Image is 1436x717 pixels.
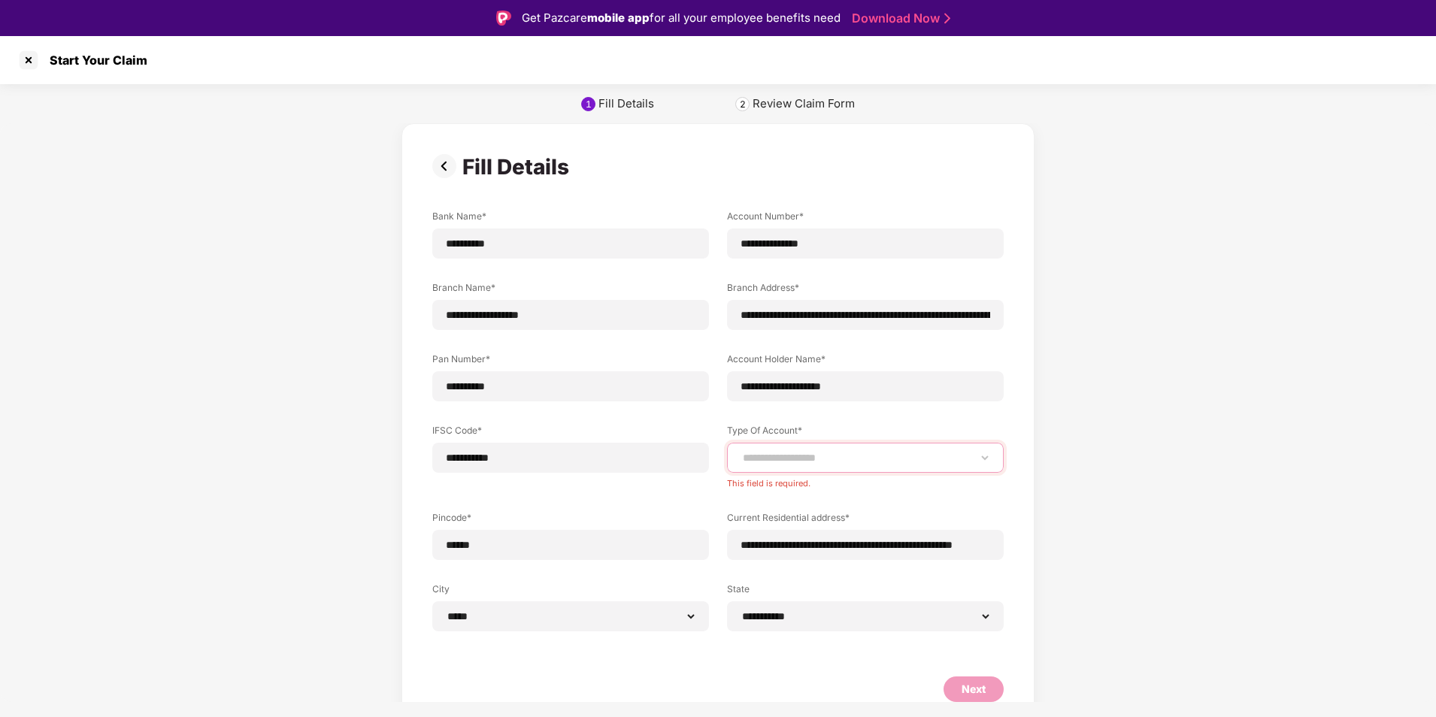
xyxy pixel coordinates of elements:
[727,352,1004,371] label: Account Holder Name*
[727,281,1004,300] label: Branch Address*
[496,11,511,26] img: Logo
[432,424,709,443] label: IFSC Code*
[522,9,841,27] div: Get Pazcare for all your employee benefits need
[852,11,946,26] a: Download Now
[432,582,709,601] label: City
[432,352,709,371] label: Pan Number*
[462,154,575,180] div: Fill Details
[727,582,1004,601] label: State
[586,98,592,110] div: 1
[432,154,462,178] img: svg+xml;base64,PHN2ZyBpZD0iUHJldi0zMngzMiIgeG1sbnM9Imh0dHA6Ly93d3cudzMub3JnLzIwMDAvc3ZnIiB3aWR0aD...
[432,281,709,300] label: Branch Name*
[432,210,709,228] label: Bank Name*
[753,96,855,111] div: Review Claim Form
[727,473,1004,489] div: This field is required.
[727,424,1004,443] label: Type Of Account*
[432,511,709,530] label: Pincode*
[740,98,746,110] div: 2
[727,210,1004,228] label: Account Number*
[41,53,147,68] div: Start Your Claim
[587,11,650,25] strong: mobile app
[598,96,654,111] div: Fill Details
[944,11,950,26] img: Stroke
[962,681,986,697] div: Next
[727,511,1004,530] label: Current Residential address*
